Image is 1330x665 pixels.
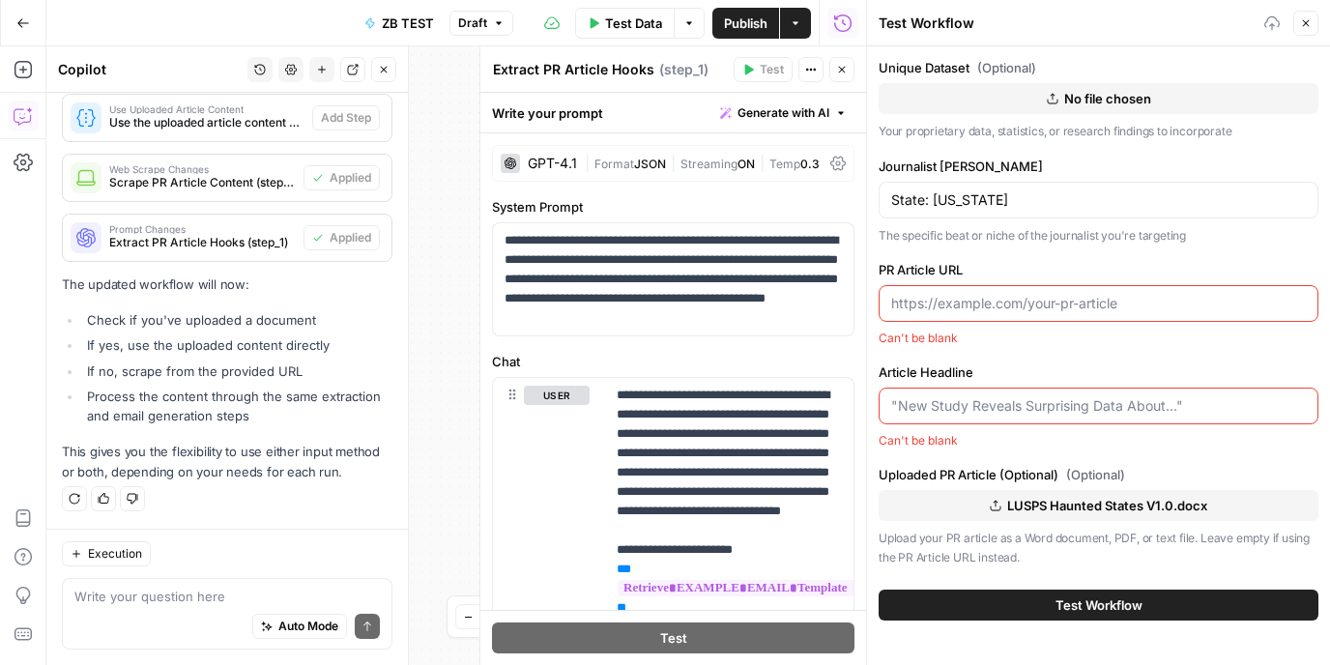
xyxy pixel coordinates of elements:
[879,590,1318,621] button: Test Workflow
[879,83,1318,114] button: No file chosen
[82,361,392,381] li: If no, scrape from the provided URL
[278,618,338,635] span: Auto Mode
[737,157,755,171] span: ON
[1066,465,1125,484] span: (Optional)
[109,234,296,251] span: Extract PR Article Hooks (step_1)
[879,330,1318,347] div: Can't be blank
[800,157,820,171] span: 0.3
[879,122,1318,141] p: Your proprietary data, statistics, or research findings to incorporate
[1007,496,1207,515] span: LUSPS Haunted States V1.0.docx
[304,225,380,250] button: Applied
[492,622,854,653] button: Test
[1064,89,1151,108] span: No file chosen
[312,105,380,130] button: Add Step
[879,260,1318,279] label: PR Article URL
[605,14,662,33] span: Test Data
[480,93,866,132] div: Write your prompt
[666,153,680,172] span: |
[879,226,1318,246] p: The specific beat or niche of the journalist you're targeting
[879,157,1318,176] label: Journalist [PERSON_NAME]
[353,8,446,39] button: ZB TEST
[109,104,304,114] span: Use Uploaded Article Content
[109,114,304,131] span: Use the uploaded article content when available
[891,190,1306,210] input: "tech journalism", "finance reporting", "health and wellness"
[755,153,769,172] span: |
[879,465,1318,484] label: Uploaded PR Article (Optional)
[585,153,594,172] span: |
[449,11,513,36] button: Draft
[734,57,793,82] button: Test
[879,490,1318,521] button: LUSPS Haunted States V1.0.docx
[879,529,1318,566] p: Upload your PR article as a Word document, PDF, or text file. Leave empty if using the PR Article...
[712,101,854,126] button: Generate with AI
[760,61,784,78] span: Test
[62,275,392,295] p: The updated workflow will now:
[321,109,371,127] span: Add Step
[330,229,371,246] span: Applied
[82,310,392,330] li: Check if you've uploaded a document
[58,60,242,79] div: Copilot
[109,224,296,234] span: Prompt Changes
[594,157,634,171] span: Format
[879,432,1318,449] div: Can't be blank
[524,386,590,405] button: user
[82,387,392,425] li: Process the content through the same extraction and email generation steps
[634,157,666,171] span: JSON
[575,8,674,39] button: Test Data
[82,335,392,355] li: If yes, use the uploaded content directly
[109,174,296,191] span: Scrape PR Article Content (step_4)
[712,8,779,39] button: Publish
[724,14,767,33] span: Publish
[680,157,737,171] span: Streaming
[528,157,577,170] div: GPT-4.1
[252,614,347,639] button: Auto Mode
[88,545,142,563] span: Execution
[1055,595,1142,615] span: Test Workflow
[109,164,296,174] span: Web Scrape Changes
[891,294,1306,313] input: https://example.com/your-pr-article
[879,58,1318,77] label: Unique Dataset
[493,60,654,79] textarea: Extract PR Article Hooks
[660,628,687,648] span: Test
[62,442,392,482] p: This gives you the flexibility to use either input method or both, depending on your needs for ea...
[737,104,829,122] span: Generate with AI
[62,541,151,566] button: Execution
[330,169,371,187] span: Applied
[659,60,708,79] span: ( step_1 )
[769,157,800,171] span: Temp
[492,352,854,371] label: Chat
[382,14,434,33] span: ZB TEST
[304,165,380,190] button: Applied
[977,58,1036,77] span: (Optional)
[458,14,487,32] span: Draft
[492,197,854,217] label: System Prompt
[879,362,1318,382] label: Article Headline
[891,396,1306,416] input: "New Study Reveals Surprising Data About..."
